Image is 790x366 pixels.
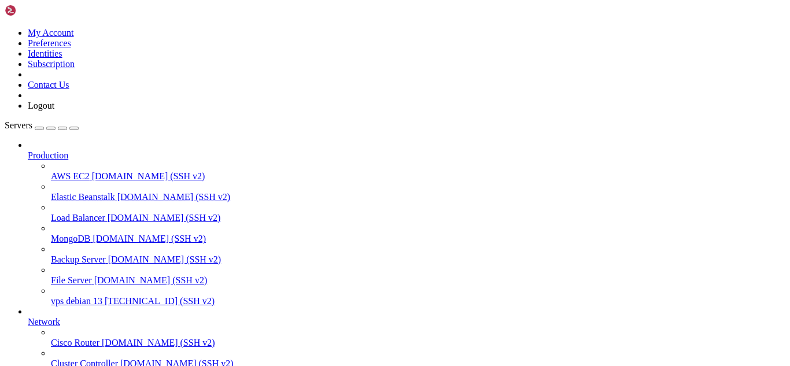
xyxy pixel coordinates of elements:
span: [DOMAIN_NAME] (SSH v2) [94,275,208,285]
li: vps debian 13 [TECHNICAL_ID] (SSH v2) [51,286,785,306]
a: AWS EC2 [DOMAIN_NAME] (SSH v2) [51,171,785,182]
span: Load Balancer [51,213,105,223]
a: File Server [DOMAIN_NAME] (SSH v2) [51,275,785,286]
li: Load Balancer [DOMAIN_NAME] (SSH v2) [51,202,785,223]
span: AWS EC2 [51,171,90,181]
a: vps debian 13 [TECHNICAL_ID] (SSH v2) [51,296,785,306]
span: MongoDB [51,234,90,243]
span: [DOMAIN_NAME] (SSH v2) [102,338,215,347]
span: Production [28,150,68,160]
a: Backup Server [DOMAIN_NAME] (SSH v2) [51,254,785,265]
li: MongoDB [DOMAIN_NAME] (SSH v2) [51,223,785,244]
li: Production [28,140,785,306]
a: Elastic Beanstalk [DOMAIN_NAME] (SSH v2) [51,192,785,202]
span: Servers [5,120,32,130]
span: Network [28,317,60,327]
span: [DOMAIN_NAME] (SSH v2) [117,192,231,202]
a: Servers [5,120,79,130]
span: [DOMAIN_NAME] (SSH v2) [108,213,221,223]
li: File Server [DOMAIN_NAME] (SSH v2) [51,265,785,286]
a: Contact Us [28,80,69,90]
span: vps debian 13 [51,296,102,306]
li: AWS EC2 [DOMAIN_NAME] (SSH v2) [51,161,785,182]
span: [DOMAIN_NAME] (SSH v2) [92,171,205,181]
a: My Account [28,28,74,38]
a: MongoDB [DOMAIN_NAME] (SSH v2) [51,234,785,244]
a: Identities [28,49,62,58]
li: Elastic Beanstalk [DOMAIN_NAME] (SSH v2) [51,182,785,202]
a: Subscription [28,59,75,69]
a: Cisco Router [DOMAIN_NAME] (SSH v2) [51,338,785,348]
span: [DOMAIN_NAME] (SSH v2) [93,234,206,243]
span: Backup Server [51,254,106,264]
span: [DOMAIN_NAME] (SSH v2) [108,254,222,264]
img: Shellngn [5,5,71,16]
span: [TECHNICAL_ID] (SSH v2) [105,296,215,306]
span: Elastic Beanstalk [51,192,115,202]
li: Backup Server [DOMAIN_NAME] (SSH v2) [51,244,785,265]
li: Cisco Router [DOMAIN_NAME] (SSH v2) [51,327,785,348]
a: Production [28,150,785,161]
span: File Server [51,275,92,285]
a: Network [28,317,785,327]
span: Cisco Router [51,338,99,347]
a: Logout [28,101,54,110]
a: Load Balancer [DOMAIN_NAME] (SSH v2) [51,213,785,223]
a: Preferences [28,38,71,48]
